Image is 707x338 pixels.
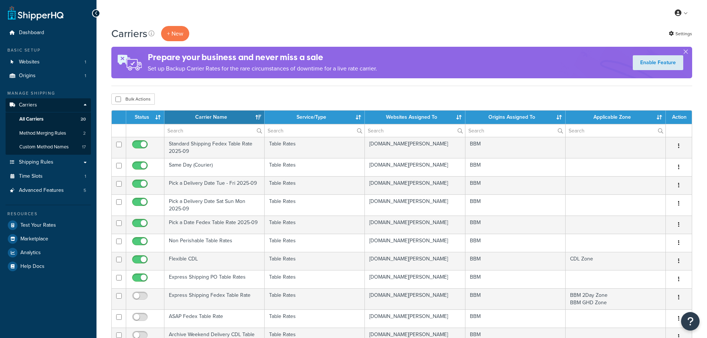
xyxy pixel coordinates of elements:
td: [DOMAIN_NAME][PERSON_NAME] [365,288,465,309]
span: Marketplace [20,236,48,242]
td: Table Rates [265,309,365,328]
td: Table Rates [265,176,365,194]
input: Search [566,124,665,137]
li: Origins [6,69,91,83]
h1: Carriers [111,26,147,41]
span: Help Docs [20,263,45,270]
span: Carriers [19,102,37,108]
th: Action [666,111,692,124]
td: [DOMAIN_NAME][PERSON_NAME] [365,252,465,270]
button: Open Resource Center [681,312,700,331]
li: Method Merging Rules [6,127,91,140]
span: 17 [82,144,86,150]
a: ShipperHQ Home [8,6,63,20]
td: Pick a Delivery Date Tue - Fri 2025-09 [164,176,265,194]
button: Bulk Actions [111,93,155,105]
td: Table Rates [265,137,365,158]
a: Shipping Rules [6,155,91,169]
span: Shipping Rules [19,159,53,165]
li: All Carriers [6,112,91,126]
div: Manage Shipping [6,90,91,96]
td: BBM [465,309,566,328]
a: Help Docs [6,260,91,273]
td: BBM [465,270,566,288]
a: Dashboard [6,26,91,40]
a: Time Slots 1 [6,170,91,183]
td: Flexible CDL [164,252,265,270]
td: Same Day (Courier) [164,158,265,176]
a: Test Your Rates [6,219,91,232]
td: BBM [465,176,566,194]
li: Carriers [6,98,91,155]
a: Enable Feature [633,55,683,70]
span: 20 [81,116,86,122]
span: 1 [85,173,86,180]
td: [DOMAIN_NAME][PERSON_NAME] [365,234,465,252]
span: Advanced Features [19,187,64,194]
li: Custom Method Names [6,140,91,154]
td: BBM 2Day Zone BBM GHD Zone [566,288,666,309]
td: Standard Shipping Fedex Table Rate 2025-09 [164,137,265,158]
li: Websites [6,55,91,69]
span: All Carriers [19,116,43,122]
td: BBM [465,234,566,252]
td: Table Rates [265,252,365,270]
a: Marketplace [6,232,91,246]
a: Origins 1 [6,69,91,83]
a: Analytics [6,246,91,259]
span: 5 [84,187,86,194]
span: 1 [85,73,86,79]
th: Origins Assigned To: activate to sort column ascending [465,111,566,124]
input: Search [265,124,364,137]
td: Table Rates [265,270,365,288]
th: Websites Assigned To: activate to sort column ascending [365,111,465,124]
p: Set up Backup Carrier Rates for the rare circumstances of downtime for a live rate carrier. [148,63,377,74]
button: + New [161,26,189,41]
a: Websites 1 [6,55,91,69]
a: Custom Method Names 17 [6,140,91,154]
td: BBM [465,216,566,234]
td: Pick a Delivery Date Sat Sun Mon 2025-09 [164,194,265,216]
td: Table Rates [265,216,365,234]
span: 2 [83,130,86,137]
td: BBM [465,194,566,216]
td: Table Rates [265,158,365,176]
li: Time Slots [6,170,91,183]
td: [DOMAIN_NAME][PERSON_NAME] [365,158,465,176]
th: Carrier Name: activate to sort column ascending [164,111,265,124]
td: [DOMAIN_NAME][PERSON_NAME] [365,176,465,194]
span: Time Slots [19,173,43,180]
input: Search [365,124,465,137]
th: Applicable Zone: activate to sort column ascending [566,111,666,124]
td: Table Rates [265,194,365,216]
input: Search [164,124,264,137]
span: Origins [19,73,36,79]
td: BBM [465,137,566,158]
span: Test Your Rates [20,222,56,229]
td: BBM [465,158,566,176]
span: Websites [19,59,40,65]
span: Dashboard [19,30,44,36]
td: ASAP Fedex Table Rate [164,309,265,328]
h4: Prepare your business and never miss a sale [148,51,377,63]
span: Custom Method Names [19,144,69,150]
td: Non Perishable Table Rates [164,234,265,252]
input: Search [465,124,565,137]
th: Status: activate to sort column ascending [126,111,164,124]
td: BBM [465,252,566,270]
li: Advanced Features [6,184,91,197]
a: All Carriers 20 [6,112,91,126]
td: [DOMAIN_NAME][PERSON_NAME] [365,270,465,288]
td: Express Shipping PO Table Rates [164,270,265,288]
a: Carriers [6,98,91,112]
td: CDL Zone [566,252,666,270]
td: [DOMAIN_NAME][PERSON_NAME] [365,309,465,328]
td: Table Rates [265,288,365,309]
td: Express Shipping Fedex Table Rate [164,288,265,309]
